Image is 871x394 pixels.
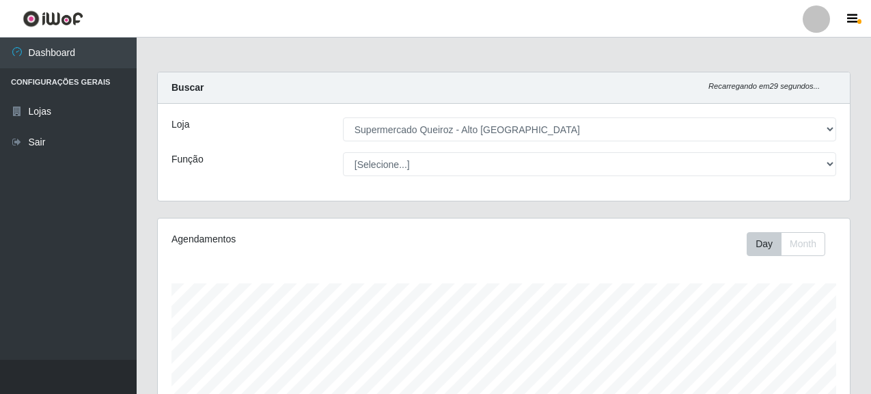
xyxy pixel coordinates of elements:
[171,117,189,132] label: Loja
[747,232,782,256] button: Day
[171,152,204,167] label: Função
[781,232,825,256] button: Month
[708,82,820,90] i: Recarregando em 29 segundos...
[171,82,204,93] strong: Buscar
[23,10,83,27] img: CoreUI Logo
[747,232,825,256] div: First group
[747,232,836,256] div: Toolbar with button groups
[171,232,437,247] div: Agendamentos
